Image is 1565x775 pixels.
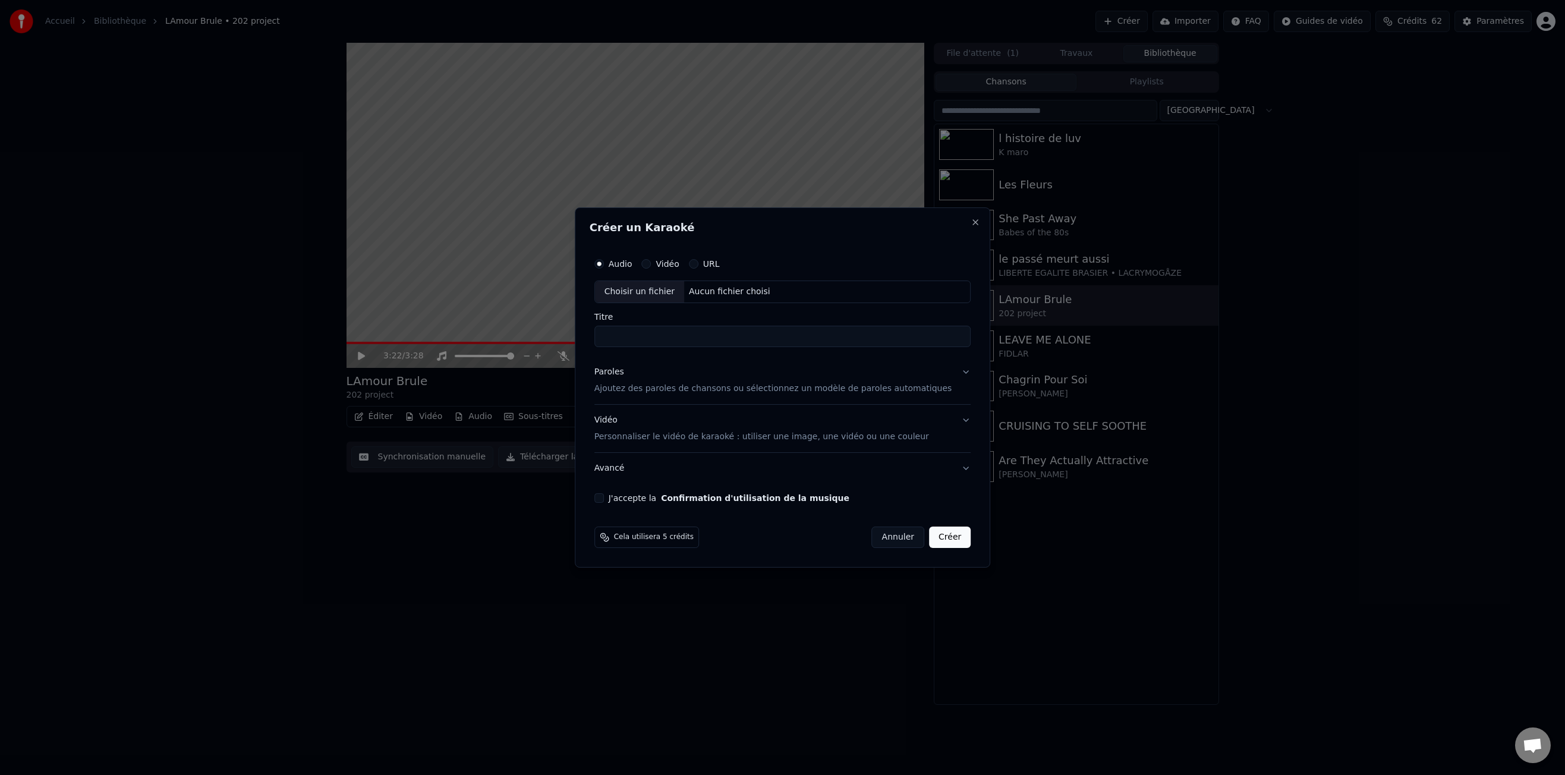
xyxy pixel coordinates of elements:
label: J'accepte la [609,494,849,502]
div: Vidéo [594,414,929,443]
div: Choisir un fichier [595,281,684,303]
div: Aucun fichier choisi [684,286,775,298]
label: Vidéo [656,260,679,268]
button: Avancé [594,453,971,484]
h2: Créer un Karaoké [590,222,976,233]
button: Créer [929,527,971,548]
button: Annuler [872,527,924,548]
label: Audio [609,260,632,268]
div: Paroles [594,366,624,378]
label: URL [703,260,720,268]
p: Personnaliser le vidéo de karaoké : utiliser une image, une vidéo ou une couleur [594,431,929,443]
p: Ajoutez des paroles de chansons ou sélectionnez un modèle de paroles automatiques [594,383,952,395]
button: J'accepte la [661,494,849,502]
button: ParolesAjoutez des paroles de chansons ou sélectionnez un modèle de paroles automatiques [594,357,971,404]
button: VidéoPersonnaliser le vidéo de karaoké : utiliser une image, une vidéo ou une couleur [594,405,971,452]
span: Cela utilisera 5 crédits [614,533,694,542]
label: Titre [594,313,971,321]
